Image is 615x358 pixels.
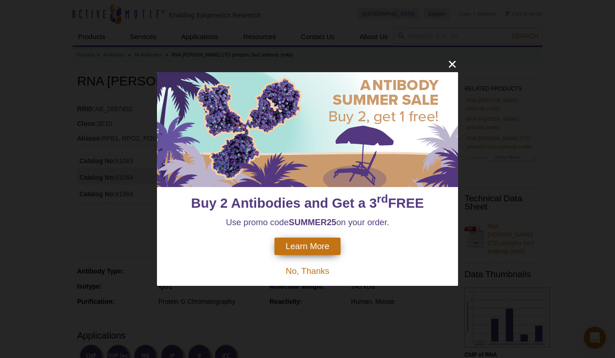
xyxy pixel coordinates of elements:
[285,266,329,276] span: No, Thanks
[285,241,329,251] span: Learn More
[447,58,458,70] button: close
[377,193,388,205] sup: rd
[191,195,424,210] span: Buy 2 Antibodies and Get a 3 FREE
[226,217,389,227] span: Use promo code on your order.
[289,217,336,227] strong: SUMMER25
